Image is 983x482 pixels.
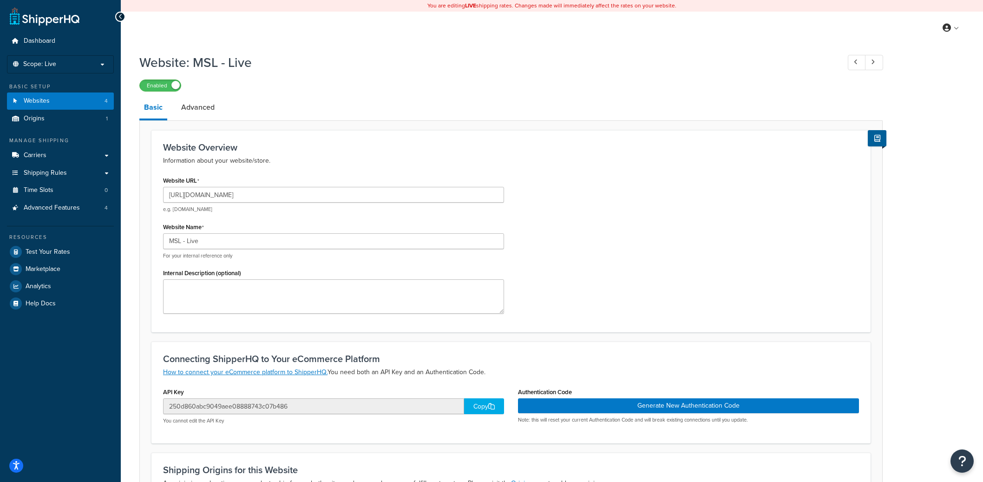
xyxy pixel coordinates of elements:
a: Analytics [7,278,114,295]
h3: Connecting ShipperHQ to Your eCommerce Platform [163,354,859,364]
span: Websites [24,97,50,105]
div: Manage Shipping [7,137,114,145]
label: Internal Description (optional) [163,270,241,277]
li: Origins [7,110,114,127]
li: Time Slots [7,182,114,199]
a: Shipping Rules [7,165,114,182]
button: Generate New Authentication Code [518,398,859,413]
span: Origins [24,115,45,123]
span: Test Your Rates [26,248,70,256]
span: Time Slots [24,186,53,194]
div: Resources [7,233,114,241]
span: Marketplace [26,265,60,273]
span: Scope: Live [23,60,56,68]
a: Advanced Features4 [7,199,114,217]
a: How to connect your eCommerce platform to ShipperHQ. [163,367,328,377]
label: Website Name [163,224,204,231]
a: Websites4 [7,92,114,110]
a: Advanced [177,96,219,119]
div: Basic Setup [7,83,114,91]
a: Marketplace [7,261,114,277]
div: Copy [464,398,504,414]
label: Website URL [163,177,199,185]
a: Test Your Rates [7,244,114,260]
button: Open Resource Center [950,449,974,473]
p: e.g. [DOMAIN_NAME] [163,206,504,213]
label: API Key [163,389,184,396]
a: Next Record [865,55,883,70]
span: Advanced Features [24,204,80,212]
a: Help Docs [7,295,114,312]
b: LIVE [465,1,476,10]
p: Information about your website/store. [163,155,859,166]
span: 1 [106,115,108,123]
span: 0 [105,186,108,194]
p: You need both an API Key and an Authentication Code. [163,367,859,378]
h3: Website Overview [163,142,859,152]
label: Authentication Code [518,389,572,396]
button: Show Help Docs [868,130,886,146]
p: You cannot edit the API Key [163,417,504,424]
span: Analytics [26,283,51,291]
span: Carriers [24,152,46,159]
li: Advanced Features [7,199,114,217]
p: Note: this will reset your current Authentication Code and will break existing connections until ... [518,416,859,423]
h1: Website: MSL - Live [139,53,831,72]
a: Carriers [7,147,114,164]
span: Shipping Rules [24,169,67,177]
a: Origins1 [7,110,114,127]
p: For your internal reference only [163,252,504,259]
h3: Shipping Origins for this Website [163,465,859,475]
a: Dashboard [7,33,114,50]
label: Enabled [140,80,181,91]
a: Time Slots0 [7,182,114,199]
li: Websites [7,92,114,110]
span: Dashboard [24,37,55,45]
a: Previous Record [848,55,866,70]
a: Basic [139,96,167,120]
span: Help Docs [26,300,56,308]
span: 4 [105,97,108,105]
span: 4 [105,204,108,212]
